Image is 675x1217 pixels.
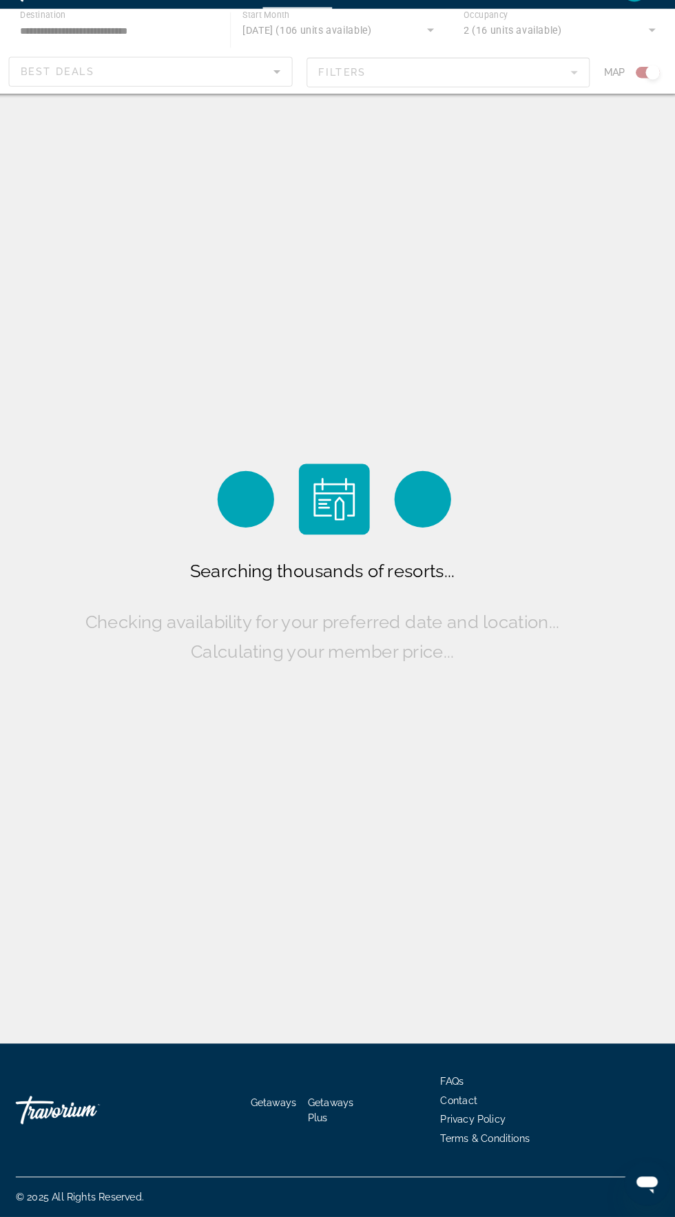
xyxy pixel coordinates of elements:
span: © 2025 All Rights Reserved. [28,1192,152,1203]
button: Change language [510,12,537,32]
a: FAQs [441,1079,464,1090]
a: Terms & Conditions [441,1135,528,1146]
a: Getaways [363,15,408,26]
a: Travorium [28,1092,165,1134]
span: USD [557,17,578,28]
span: en [510,17,523,28]
a: Travorium [28,3,165,39]
span: ZS [622,14,637,28]
a: Contact [441,1098,477,1109]
a: Getaways [256,1100,301,1111]
button: Change currency [557,12,591,32]
iframe: Кнопка запуска окна обмена сообщениями [620,1162,664,1206]
span: Checking availability for your preferred date and location... [95,627,557,648]
span: Calculating your member price... [198,656,454,677]
a: Getaways Plus [312,1100,357,1126]
span: Searching thousands of resorts... [197,578,455,599]
button: User Menu [612,6,647,35]
a: Getaways Plus [268,15,335,26]
a: Privacy Policy [441,1116,504,1127]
